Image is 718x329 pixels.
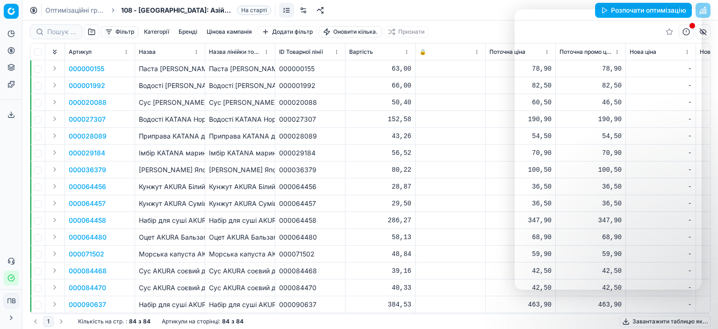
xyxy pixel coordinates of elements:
font: Назва лінійки товарів [209,48,268,55]
input: Пошук за артикулом або назвою [47,27,76,37]
font: Категорії [144,28,169,35]
font: 000064457 [279,199,316,207]
button: 000084470 [69,283,106,292]
font: : [219,318,220,325]
font: 000084470 [279,284,316,292]
font: Оптимізаційні групи [45,6,109,14]
font: - [688,284,692,292]
button: 000001992 [69,81,105,90]
font: 000000155 [279,65,315,73]
button: Розпочати оптимізацію [595,3,692,18]
font: Артикул [69,48,92,55]
button: Розгорнути [49,164,60,175]
iframe: Живий чат у інтеркомі [515,9,702,290]
a: Оптимізаційні групи [45,6,105,15]
font: 286,27 [388,217,411,224]
font: 000064456 [279,183,316,190]
font: Сус AKURA соєвий для морепродуктів / 200мл [139,267,291,275]
button: 000084468 [69,266,107,276]
button: 000020088 [69,98,107,107]
font: Поточна ціна [489,48,525,55]
font: Оцет AKURA Бальзамічний /0,33л [139,233,247,241]
button: Перейти на наступну сторінку [56,316,67,327]
font: ID Товарної лінії [279,48,323,55]
font: 000020088 [69,98,107,106]
font: Морська капуста AKURA суха / 25 г [139,250,255,258]
font: [PERSON_NAME] Японіка круглозерн. д/приготування суші / 400г [139,166,350,174]
button: Розгорнути [49,80,60,91]
font: Сус AKURA соєвий для змаження / 200мл [139,284,275,292]
font: Набір для суші AKURA 'Оптимальний'Преміум [139,300,288,308]
font: Імбір KATANA маринований рожевий / 80г [139,149,276,157]
font: 152,58 [388,116,411,123]
font: Сус AKURA соєвий для морепродуктів / 200мл [209,267,361,275]
button: Розгорнути [49,96,60,108]
font: 🔒 [419,48,426,55]
font: 58,13 [392,234,411,241]
font: [PERSON_NAME] Японіка круглозерн. д/приготування суші / 400г [209,166,420,174]
font: 000027307 [279,115,316,123]
font: Кількість на стр. [78,318,124,325]
font: 000036379 [279,166,316,174]
font: 000036379 [69,166,106,174]
button: Розгорнути [49,282,60,293]
font: 56,52 [392,149,411,157]
button: Фільтр [101,26,138,37]
font: Кунжут AKURA Білий /50г [139,183,220,190]
font: 000084468 [279,267,317,275]
font: Водості [PERSON_NAME] / 50г [209,81,306,89]
font: 000064480 [279,233,317,241]
font: Розпочати оптимізацію [611,6,686,14]
span: На старті [237,6,271,15]
nav: хлібні крихти [45,6,271,15]
button: Розгорнути [49,299,60,310]
button: 000071502 [69,249,104,259]
button: 000000155 [69,64,104,73]
font: 39,16 [392,267,411,275]
span: 108 - [GEOGRAPHIC_DATA]: Азійська кухняНа старті [121,6,271,15]
font: 43,26 [392,132,411,140]
button: 000064480 [69,233,107,242]
font: 000029184 [69,149,105,157]
font: Імбір KATANA маринований рожевий / 80г [209,149,346,157]
button: Признати [384,26,429,37]
button: Розгорнути [49,214,60,226]
font: 000029184 [279,149,316,157]
span: 108 - [GEOGRAPHIC_DATA]: Азійська кухня [121,6,233,15]
font: Паста [PERSON_NAME] світла / 100г [209,65,325,73]
button: Завантажити таблицю як... [620,316,711,327]
font: Кунжут AKURA Суміш білого та чорного /50 г [139,199,283,207]
font: 000064457 [69,199,106,207]
font: : [126,318,127,325]
font: 42,50 [532,284,552,292]
font: Сус [PERSON_NAME] для суші / 200мл [139,98,264,106]
button: Розгорнути [49,181,60,192]
font: ПВ [7,297,16,305]
nav: пагінація [30,316,67,327]
font: Фільтр [115,28,134,35]
font: з [138,318,141,325]
button: 000028089 [69,132,107,141]
font: 000001992 [69,81,105,89]
font: Набір для суші AKURA 'Оптимальний' [139,216,260,224]
font: 463,90 [528,301,552,308]
button: 000027307 [69,115,106,124]
font: Приправа KATANA для приготування особи / 30г [139,132,296,140]
font: 384,53 [388,301,411,308]
button: 000036379 [69,165,106,175]
font: Паста [PERSON_NAME] світла / 100г [139,65,255,73]
button: ПВ [4,293,19,308]
font: 000071502 [279,250,315,258]
font: 66,00 [392,82,411,89]
font: 000071502 [69,250,104,258]
button: Розгорнути все [49,46,60,58]
button: Розгорнути [49,130,60,141]
font: 000064458 [279,216,316,224]
button: 000090637 [69,300,106,309]
font: Водості KATANA Норі сушені морські / 10шт [139,115,281,123]
font: 42,50 [602,284,622,292]
font: Завантажити таблицю як... [632,318,708,325]
button: 000064456 [69,182,106,191]
button: Перейти на попередню сторінку [30,316,41,327]
font: 48,84 [392,250,411,258]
